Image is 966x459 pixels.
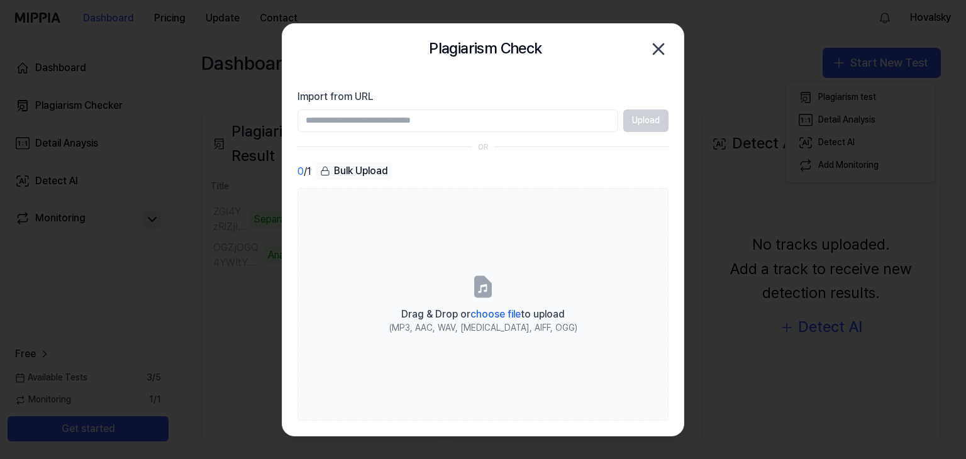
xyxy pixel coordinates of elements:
label: Import from URL [297,89,669,104]
div: OR [478,142,489,153]
div: (MP3, AAC, WAV, [MEDICAL_DATA], AIFF, OGG) [389,322,577,335]
span: 0 [297,164,304,179]
span: Drag & Drop or to upload [401,308,565,320]
div: / 1 [297,162,311,180]
span: choose file [470,308,521,320]
button: Bulk Upload [316,162,392,180]
h2: Plagiarism Check [429,36,541,60]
